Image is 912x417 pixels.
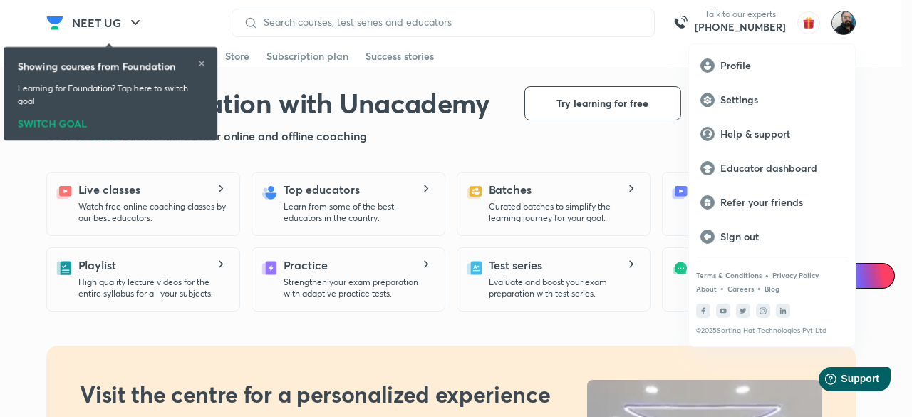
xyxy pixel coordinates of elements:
[765,269,769,282] div: •
[720,128,844,140] p: Help & support
[720,93,844,106] p: Settings
[727,284,754,293] a: Careers
[757,282,762,294] div: •
[689,83,855,117] a: Settings
[689,117,855,151] a: Help & support
[720,59,844,72] p: Profile
[772,271,819,279] a: Privacy Policy
[720,162,844,175] p: Educator dashboard
[689,185,855,220] a: Refer your friends
[720,230,844,243] p: Sign out
[785,361,896,401] iframe: Help widget launcher
[696,284,717,293] a: About
[696,326,848,335] p: © 2025 Sorting Hat Technologies Pvt Ltd
[720,196,844,209] p: Refer your friends
[720,282,725,294] div: •
[689,48,855,83] a: Profile
[696,271,762,279] a: Terms & Conditions
[689,151,855,185] a: Educator dashboard
[765,284,779,293] a: Blog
